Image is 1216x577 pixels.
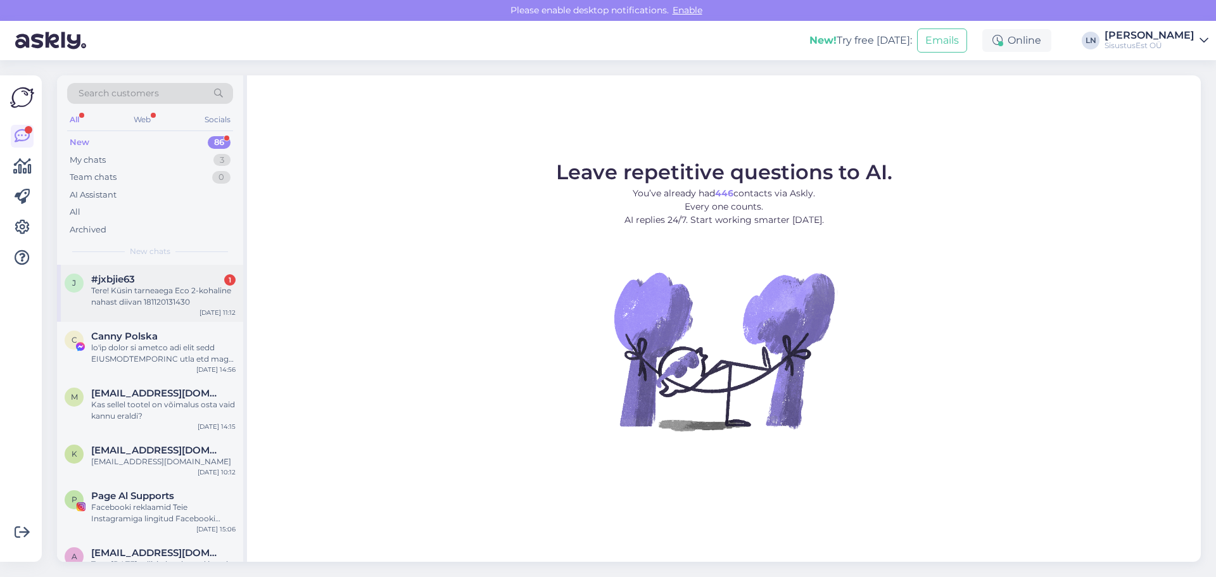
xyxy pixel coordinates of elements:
p: You’ve already had contacts via Askly. Every one counts. AI replies 24/7. Start working smarter [... [556,187,892,227]
span: Canny Polska [91,331,158,342]
div: [EMAIL_ADDRESS][DOMAIN_NAME] [91,456,236,467]
span: Enable [669,4,706,16]
div: Facebooki reklaamid Teie Instagramiga lingitud Facebooki konto on identiteedivarguse kahtluse tõt... [91,502,236,524]
span: k [72,449,77,459]
div: AI Assistant [70,189,117,201]
span: Search customers [79,87,159,100]
div: Try free [DATE]: [809,33,912,48]
div: lo'ip dolor si ametco adi elit sedd EIUSMODTEMPORINC utla etd magn aliquaenima minimven. quisnos ... [91,342,236,365]
button: Emails [917,29,967,53]
div: My chats [70,154,106,167]
b: 446 [715,187,733,199]
div: 86 [208,136,231,149]
div: All [67,111,82,128]
span: C [72,335,77,345]
div: Socials [202,111,233,128]
a: [PERSON_NAME]SisustusEst OÜ [1105,30,1208,51]
div: Archived [70,224,106,236]
div: [DATE] 14:15 [198,422,236,431]
b: New! [809,34,837,46]
div: SisustusEst OÜ [1105,41,1194,51]
span: P [72,495,77,504]
span: kaililottajuhkam@gmail.com [91,445,223,456]
span: #jxbjie63 [91,274,135,285]
img: No Chat active [610,237,838,465]
span: a [72,552,77,561]
span: Page Al Supports [91,490,174,502]
span: alla.fedotova.777@gmail.com [91,547,223,559]
div: LN [1082,32,1099,49]
div: Kas sellel tootel on võimalus osta vaid kannu eraldi? [91,399,236,422]
div: All [70,206,80,219]
div: Tere! Küsin tarneaega Eco 2-kohaline nahast diivan 181120131430 [91,285,236,308]
div: 3 [213,154,231,167]
div: [DATE] 14:56 [196,365,236,374]
div: 1 [224,274,236,286]
div: [PERSON_NAME] [1105,30,1194,41]
div: Team chats [70,171,117,184]
div: [DATE] 10:12 [198,467,236,477]
div: Web [131,111,153,128]
div: 0 [212,171,231,184]
span: m [71,392,78,402]
span: Leave repetitive questions to AI. [556,160,892,184]
div: Online [982,29,1051,52]
span: New chats [130,246,170,257]
span: j [72,278,76,288]
span: maritleito@gmail.com [91,388,223,399]
div: [DATE] 11:12 [199,308,236,317]
div: New [70,136,89,149]
div: [DATE] 15:06 [196,524,236,534]
img: Askly Logo [10,86,34,110]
